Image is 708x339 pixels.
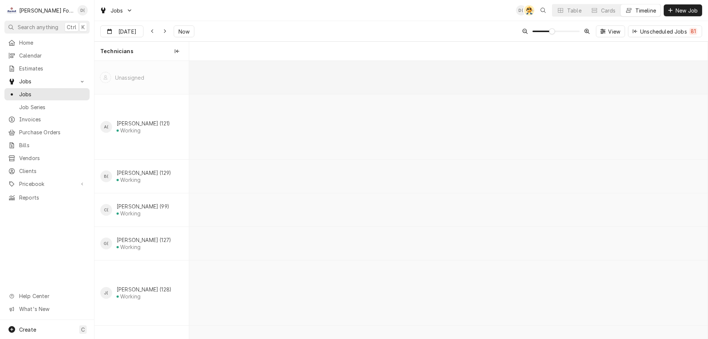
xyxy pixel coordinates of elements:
[77,5,88,15] div: D(
[4,126,90,138] a: Purchase Orders
[19,180,75,188] span: Pricebook
[674,7,699,14] span: New Job
[67,23,76,31] span: Ctrl
[524,5,534,15] div: Adam Testa's Avatar
[100,204,112,216] div: Chris Branca (99)'s Avatar
[117,203,169,210] div: [PERSON_NAME] (99)
[4,152,90,164] a: Vendors
[19,305,85,313] span: What's New
[100,287,112,299] div: J(
[4,88,90,100] a: Jobs
[18,23,58,31] span: Search anything
[77,5,88,15] div: Derek Testa (81)'s Avatar
[4,37,90,49] a: Home
[628,25,702,37] button: Unscheduled Jobs81
[567,7,582,14] div: Table
[120,177,140,183] div: Working
[117,237,171,243] div: [PERSON_NAME] (127)
[4,49,90,62] a: Calendar
[607,28,622,35] span: View
[4,21,90,34] button: Search anythingCtrlK
[117,286,171,293] div: [PERSON_NAME] (128)
[100,25,143,37] button: [DATE]
[115,75,145,81] div: Unassigned
[177,28,191,35] span: Now
[117,170,171,176] div: [PERSON_NAME] (129)
[4,139,90,151] a: Bills
[4,62,90,75] a: Estimates
[100,121,112,133] div: Andy Christopoulos (121)'s Avatar
[19,292,85,300] span: Help Center
[19,65,86,72] span: Estimates
[100,170,112,182] div: Brett Haworth (129)'s Avatar
[516,5,526,15] div: Derek Testa (81)'s Avatar
[4,75,90,87] a: Go to Jobs
[100,287,112,299] div: James Lunney (128)'s Avatar
[120,293,140,300] div: Working
[19,90,86,98] span: Jobs
[100,238,112,249] div: G(
[19,77,75,85] span: Jobs
[664,4,702,16] button: New Job
[100,170,112,182] div: B(
[19,326,36,333] span: Create
[524,5,534,15] div: AT
[635,7,656,14] div: Timeline
[117,120,170,127] div: [PERSON_NAME] (121)
[19,141,86,149] span: Bills
[4,303,90,315] a: Go to What's New
[19,154,86,162] span: Vendors
[19,128,86,136] span: Purchase Orders
[516,5,526,15] div: D(
[100,238,112,249] div: Gabe Collazo (127)'s Avatar
[94,42,189,61] div: Technicians column. SPACE for context menu
[19,7,73,14] div: [PERSON_NAME] Food Equipment Service
[19,52,86,59] span: Calendar
[19,194,86,201] span: Reports
[111,7,123,14] span: Jobs
[100,204,112,216] div: C(
[100,121,112,133] div: A(
[4,178,90,190] a: Go to Pricebook
[120,210,140,217] div: Working
[81,326,85,333] span: C
[19,115,86,123] span: Invoices
[4,165,90,177] a: Clients
[174,25,194,37] button: Now
[4,101,90,113] a: Job Series
[596,25,625,37] button: View
[691,27,696,35] div: 81
[7,5,17,15] div: M
[19,167,86,175] span: Clients
[120,244,140,250] div: Working
[4,290,90,302] a: Go to Help Center
[97,4,136,17] a: Go to Jobs
[19,103,86,111] span: Job Series
[537,4,549,16] button: Open search
[640,28,697,35] div: Unscheduled Jobs
[19,39,86,46] span: Home
[7,5,17,15] div: Marshall Food Equipment Service's Avatar
[4,113,90,125] a: Invoices
[601,7,616,14] div: Cards
[100,48,133,55] span: Technicians
[81,23,85,31] span: K
[4,191,90,204] a: Reports
[120,127,140,134] div: Working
